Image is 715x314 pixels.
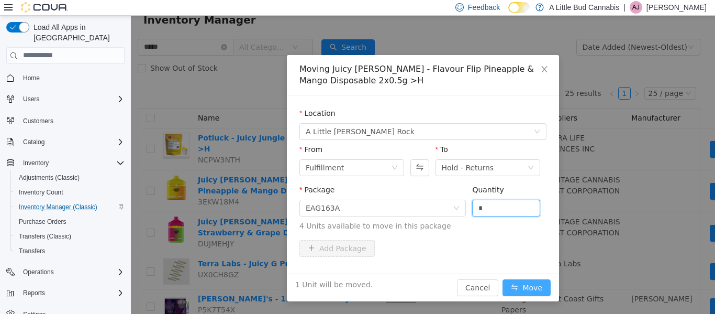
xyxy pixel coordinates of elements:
[549,1,619,14] p: A Little Bud Cannabis
[409,49,418,58] i: icon: close
[372,264,420,280] button: icon: swapMove
[169,205,416,216] span: 4 Units available to move in this package
[21,2,68,13] img: Cova
[29,22,125,43] span: Load All Apps in [GEOGRAPHIC_DATA]
[15,186,68,199] a: Inventory Count
[19,136,125,148] span: Catalog
[19,203,97,211] span: Inventory Manager (Classic)
[169,170,204,178] label: Package
[623,1,625,14] p: |
[15,215,71,228] a: Purchase Orders
[342,185,409,200] input: Quantity
[19,188,63,197] span: Inventory Count
[15,230,125,243] span: Transfers (Classic)
[508,2,530,13] input: Dark Mode
[19,232,71,241] span: Transfers (Classic)
[632,1,640,14] span: AJ
[15,186,125,199] span: Inventory Count
[19,157,125,169] span: Inventory
[19,93,43,105] button: Users
[305,129,317,138] label: To
[169,93,205,102] label: Location
[23,138,44,146] span: Catalog
[261,149,267,156] i: icon: down
[23,74,40,82] span: Home
[646,1,707,14] p: [PERSON_NAME]
[19,71,125,84] span: Home
[19,287,49,299] button: Reports
[23,268,54,276] span: Operations
[19,287,125,299] span: Reports
[15,245,49,257] a: Transfers
[10,185,129,200] button: Inventory Count
[19,157,53,169] button: Inventory
[175,185,209,200] div: EAG163A
[19,136,49,148] button: Catalog
[630,1,642,14] div: Amanda Joselin
[15,201,125,213] span: Inventory Manager (Classic)
[10,244,129,258] button: Transfers
[169,48,416,71] div: Moving Juicy [PERSON_NAME] - Flavour Flip Pineapple & Mango Disposable 2x0.5g >H
[169,129,192,138] label: From
[280,144,298,160] button: Swap
[23,117,53,125] span: Customers
[2,265,129,279] button: Operations
[2,113,129,128] button: Customers
[19,174,80,182] span: Adjustments (Classic)
[19,266,58,278] button: Operations
[10,229,129,244] button: Transfers (Classic)
[508,13,509,14] span: Dark Mode
[397,149,403,156] i: icon: down
[15,230,75,243] a: Transfers (Classic)
[23,289,45,297] span: Reports
[15,215,125,228] span: Purchase Orders
[341,170,373,178] label: Quantity
[311,144,363,160] div: Hold - Returns
[399,39,428,69] button: Close
[19,218,66,226] span: Purchase Orders
[19,93,125,105] span: Users
[326,264,367,280] button: Cancel
[10,214,129,229] button: Purchase Orders
[15,171,84,184] a: Adjustments (Classic)
[2,70,129,85] button: Home
[10,200,129,214] button: Inventory Manager (Classic)
[2,156,129,170] button: Inventory
[15,245,125,257] span: Transfers
[19,266,125,278] span: Operations
[468,2,500,13] span: Feedback
[403,113,409,120] i: icon: down
[23,159,49,167] span: Inventory
[15,171,125,184] span: Adjustments (Classic)
[2,92,129,106] button: Users
[15,201,102,213] a: Inventory Manager (Classic)
[175,108,284,124] span: A Little Bud White Rock
[322,189,329,197] i: icon: down
[19,115,58,127] a: Customers
[19,114,125,127] span: Customers
[19,247,45,255] span: Transfers
[2,135,129,149] button: Catalog
[169,224,244,241] button: icon: plusAdd Package
[2,286,129,300] button: Reports
[164,264,242,275] span: 1 Unit will be moved.
[10,170,129,185] button: Adjustments (Classic)
[19,72,44,84] a: Home
[175,144,213,160] div: Fulfillment
[23,95,39,103] span: Users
